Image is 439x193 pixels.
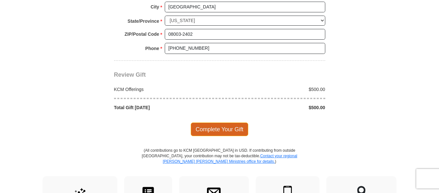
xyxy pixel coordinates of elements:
[220,86,329,93] div: $500.00
[110,86,220,93] div: KCM Offerings
[142,148,298,176] p: (All contributions go to KCM [GEOGRAPHIC_DATA] in USD. If contributing from outside [GEOGRAPHIC_D...
[145,44,159,53] strong: Phone
[128,17,159,26] strong: State/Province
[191,122,248,136] span: Complete Your Gift
[150,2,159,11] strong: City
[124,30,159,39] strong: ZIP/Postal Code
[220,104,329,111] div: $500.00
[110,104,220,111] div: Total Gift [DATE]
[114,71,146,78] span: Review Gift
